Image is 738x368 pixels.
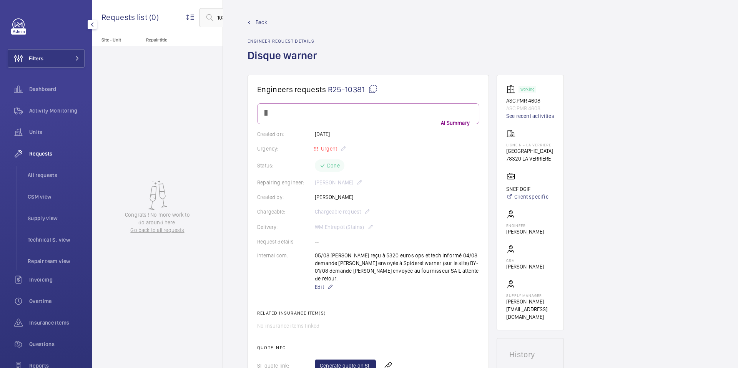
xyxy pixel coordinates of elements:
[29,150,85,157] span: Requests
[509,351,551,358] h1: History
[29,85,85,93] span: Dashboard
[121,211,194,226] p: Congrats ! No more work to do around here.
[506,155,553,162] p: 78320 LA VERRIÈRE
[28,193,85,201] span: CSM view
[506,228,544,235] p: [PERSON_NAME]
[506,193,549,201] a: Client specific
[28,257,85,265] span: Repair team view
[28,171,85,179] span: All requests
[29,340,85,348] span: Questions
[29,55,43,62] span: Filters
[506,293,554,298] p: Supply manager
[506,112,554,120] a: See recent activities
[257,85,326,94] span: Engineers requests
[506,147,553,155] p: [GEOGRAPHIC_DATA]
[506,185,549,193] p: SNCF DGIF
[315,283,324,291] span: Edit
[257,345,479,350] h2: Quote info
[328,85,377,94] span: R25-10381
[121,226,194,234] a: Go back to all requests
[8,49,85,68] button: Filters
[520,88,534,91] p: Working
[92,37,143,43] p: Site - Unit
[29,128,85,136] span: Units
[506,223,544,228] p: Engineer
[248,38,321,44] h2: Engineer request details
[506,258,544,263] p: CSM
[506,298,554,321] p: [PERSON_NAME][EMAIL_ADDRESS][DOMAIN_NAME]
[506,143,553,147] p: Ligne N - La Verrière
[146,37,197,43] p: Repair title
[29,107,85,114] span: Activity Monitoring
[248,48,321,75] h1: Disque warner
[438,119,473,127] p: AI Summary
[28,236,85,244] span: Technical S. view
[28,214,85,222] span: Supply view
[101,12,149,22] span: Requests list
[199,8,323,27] input: Search by request or quote number
[506,85,519,94] img: elevator.svg
[506,104,554,112] p: ASC.PMR 4608
[256,18,267,26] span: Back
[257,310,479,316] h2: Related insurance item(s)
[29,276,85,283] span: Invoicing
[29,297,85,305] span: Overtime
[506,97,554,104] p: ASC.PMR 4608
[29,319,85,327] span: Insurance items
[506,263,544,270] p: [PERSON_NAME]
